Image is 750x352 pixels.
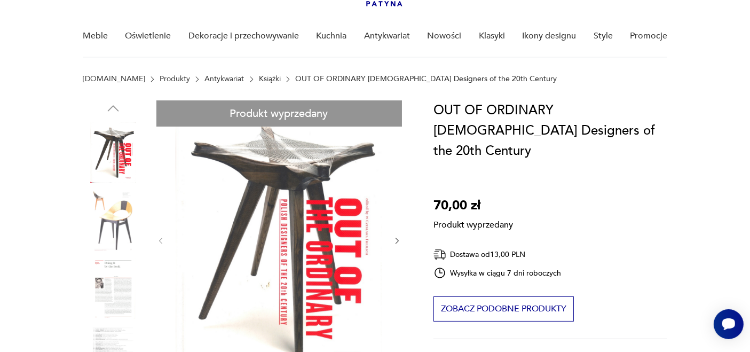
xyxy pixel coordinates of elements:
iframe: Smartsupp widget button [714,309,744,339]
a: Antykwariat [205,75,244,83]
a: Książki [259,75,281,83]
button: Zobacz podobne produkty [433,296,574,322]
a: Klasyki [479,15,505,57]
a: Dekoracje i przechowywanie [188,15,299,57]
a: Kuchnia [316,15,346,57]
a: Ikony designu [522,15,576,57]
a: Antykwariat [364,15,410,57]
h1: OUT OF ORDINARY [DEMOGRAPHIC_DATA] Designers of the 20th Century [433,100,667,161]
a: Oświetlenie [125,15,171,57]
div: Dostawa od 13,00 PLN [433,248,562,261]
a: Produkty [160,75,190,83]
div: Wysyłka w ciągu 7 dni roboczych [433,267,562,279]
a: [DOMAIN_NAME] [83,75,145,83]
p: OUT OF ORDINARY [DEMOGRAPHIC_DATA] Designers of the 20th Century [296,75,557,83]
p: Produkt wyprzedany [433,216,513,231]
a: Meble [83,15,108,57]
a: Nowości [427,15,461,57]
img: Ikona dostawy [433,248,446,261]
a: Style [594,15,613,57]
a: Promocje [630,15,667,57]
p: 70,00 zł [433,195,513,216]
